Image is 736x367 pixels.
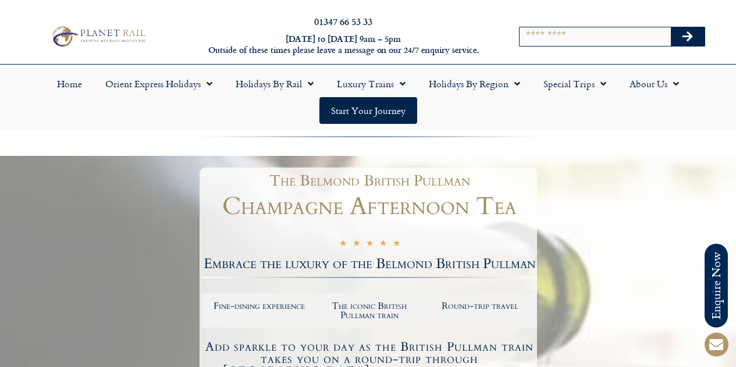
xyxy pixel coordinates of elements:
[202,257,537,271] h2: Embrace the luxury of the Belmond British Pullman
[199,34,488,55] h6: [DATE] to [DATE] 9am – 5pm Outside of these times please leave a message on our 24/7 enquiry serv...
[6,70,730,124] nav: Menu
[224,70,325,97] a: Holidays by Rail
[393,239,400,250] i: ★
[314,15,372,28] a: 01347 66 53 33
[339,238,400,250] div: 5/5
[202,194,537,219] h1: Champagne Afternoon Tea
[339,239,347,250] i: ★
[320,301,419,320] h2: The iconic British Pullman train
[618,70,691,97] a: About Us
[532,70,618,97] a: Special Trips
[45,70,94,97] a: Home
[379,239,387,250] i: ★
[319,97,417,124] a: Start your Journey
[210,301,309,311] h2: Fine-dining experience
[366,239,374,250] i: ★
[417,70,532,97] a: Holidays by Region
[353,239,360,250] i: ★
[48,24,148,48] img: Planet Rail Train Holidays Logo
[94,70,224,97] a: Orient Express Holidays
[431,301,529,311] h2: Round-trip travel
[325,70,417,97] a: Luxury Trains
[671,27,705,46] button: Search
[208,173,531,188] h1: The Belmond British Pullman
